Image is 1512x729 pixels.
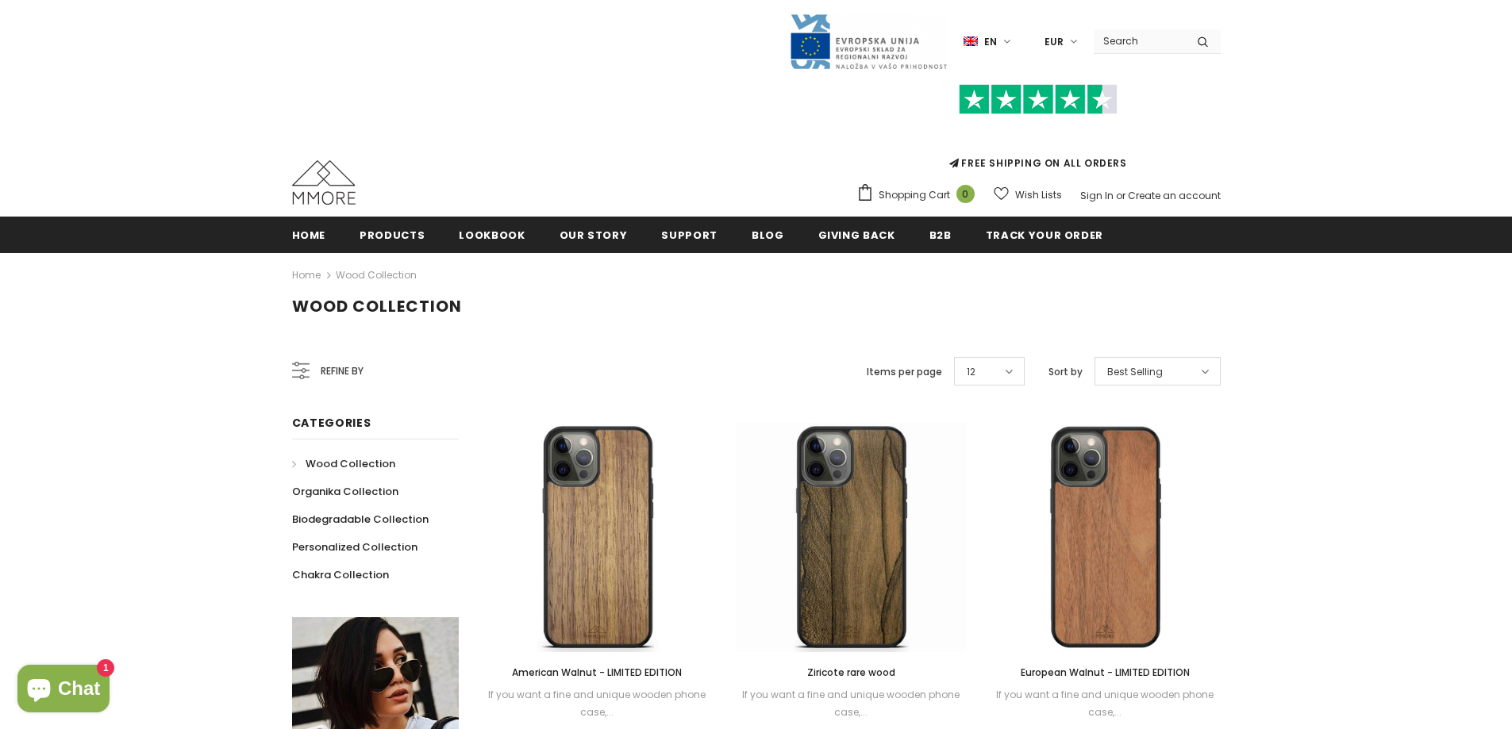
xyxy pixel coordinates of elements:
div: If you want a fine and unique wooden phone case,... [736,686,966,721]
div: If you want a fine and unique wooden phone case,... [483,686,713,721]
span: Home [292,228,326,243]
span: Chakra Collection [292,567,389,582]
span: Wood Collection [306,456,395,471]
span: or [1116,189,1125,202]
img: i-lang-1.png [964,35,978,48]
a: Home [292,217,326,252]
span: Biodegradable Collection [292,512,429,527]
span: en [984,34,997,50]
div: If you want a fine and unique wooden phone case,... [990,686,1220,721]
a: Javni Razpis [789,34,948,48]
a: Organika Collection [292,478,398,505]
a: Wish Lists [994,181,1062,209]
img: MMORE Cases [292,160,356,205]
label: Items per page [867,364,942,380]
span: Blog [752,228,784,243]
span: European Walnut - LIMITED EDITION [1021,666,1190,679]
a: Chakra Collection [292,561,389,589]
span: Products [360,228,425,243]
a: Giving back [818,217,895,252]
a: Biodegradable Collection [292,505,429,533]
a: B2B [929,217,952,252]
a: support [661,217,718,252]
a: Create an account [1128,189,1221,202]
a: Wood Collection [292,450,395,478]
span: 0 [956,185,975,203]
span: Ziricote rare wood [807,666,895,679]
a: Blog [752,217,784,252]
input: Search Site [1094,29,1185,52]
img: Trust Pilot Stars [959,84,1118,115]
span: Refine by [321,363,364,380]
span: Shopping Cart [879,187,950,203]
a: Ziricote rare wood [736,664,966,681]
a: Personalized Collection [292,533,417,561]
span: Wood Collection [292,295,462,317]
span: Giving back [818,228,895,243]
a: Our Story [560,217,628,252]
span: Lookbook [459,228,525,243]
span: American Walnut - LIMITED EDITION [512,666,682,679]
a: Sign In [1080,189,1114,202]
a: Shopping Cart 0 [856,183,983,207]
span: Categories [292,415,371,431]
span: Track your order [986,228,1103,243]
span: EUR [1045,34,1064,50]
span: B2B [929,228,952,243]
img: Javni Razpis [789,13,948,71]
a: Lookbook [459,217,525,252]
label: Sort by [1048,364,1083,380]
a: Wood Collection [336,268,417,282]
span: support [661,228,718,243]
a: Products [360,217,425,252]
span: Best Selling [1107,364,1163,380]
inbox-online-store-chat: Shopify online store chat [13,665,114,716]
span: Organika Collection [292,484,398,499]
a: Track your order [986,217,1103,252]
a: European Walnut - LIMITED EDITION [990,664,1220,681]
span: Wish Lists [1015,187,1062,203]
span: Our Story [560,228,628,243]
span: 12 [967,364,975,380]
iframe: Customer reviews powered by Trustpilot [856,114,1221,155]
a: American Walnut - LIMITED EDITION [483,664,713,681]
span: FREE SHIPPING ON ALL ORDERS [856,91,1221,170]
span: Personalized Collection [292,539,417,554]
a: Home [292,266,321,285]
